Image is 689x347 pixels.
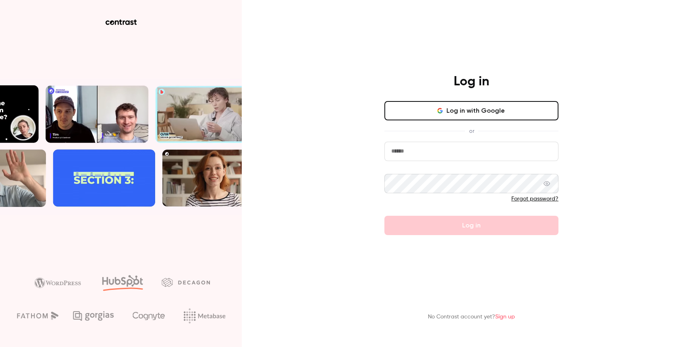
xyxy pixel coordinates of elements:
a: Sign up [495,314,515,320]
a: Forgot password? [511,196,558,202]
p: No Contrast account yet? [428,313,515,321]
button: Log in with Google [384,101,558,120]
span: or [465,127,478,135]
h4: Log in [454,74,489,90]
img: decagon [162,278,210,287]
